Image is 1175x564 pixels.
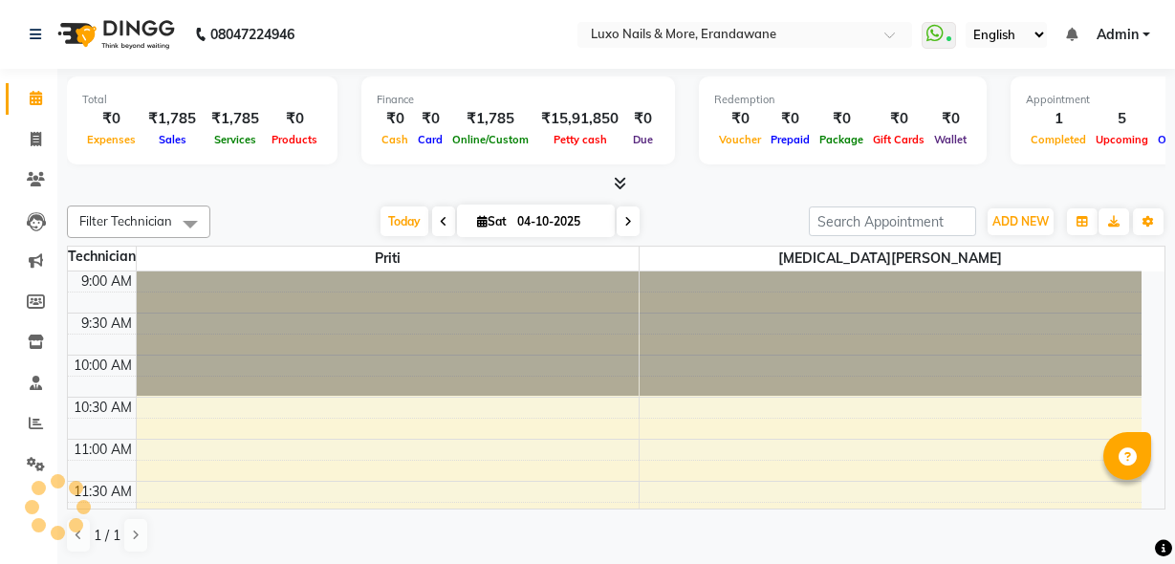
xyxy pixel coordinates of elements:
span: 1 / 1 [94,526,120,546]
div: ₹0 [766,108,815,130]
span: Sat [472,214,511,228]
span: Prepaid [766,133,815,146]
span: Cash [377,133,413,146]
div: ₹0 [815,108,868,130]
div: 10:30 AM [70,398,136,418]
span: Package [815,133,868,146]
b: 08047224946 [210,8,294,61]
div: 1 [1026,108,1091,130]
span: Card [413,133,447,146]
div: 10:00 AM [70,356,136,376]
div: 9:00 AM [77,271,136,292]
button: ADD NEW [988,208,1054,235]
div: ₹0 [267,108,322,130]
span: ADD NEW [992,214,1049,228]
span: Petty cash [549,133,612,146]
div: ₹0 [714,108,766,130]
div: ₹0 [626,108,660,130]
div: Finance [377,92,660,108]
div: ₹0 [82,108,141,130]
span: Expenses [82,133,141,146]
span: Today [381,206,428,236]
span: Services [209,133,261,146]
div: Redemption [714,92,971,108]
div: ₹1,785 [141,108,204,130]
div: ₹0 [929,108,971,130]
input: Search Appointment [809,206,976,236]
span: Upcoming [1091,133,1153,146]
span: Completed [1026,133,1091,146]
span: Gift Cards [868,133,929,146]
div: 9:30 AM [77,314,136,334]
span: Due [628,133,658,146]
div: Technician [68,247,136,267]
div: ₹0 [413,108,447,130]
div: ₹1,785 [204,108,267,130]
div: ₹0 [868,108,929,130]
img: logo [49,8,180,61]
div: ₹15,91,850 [533,108,626,130]
input: 2025-10-04 [511,207,607,236]
span: [MEDICAL_DATA][PERSON_NAME] [640,247,1142,271]
span: Products [267,133,322,146]
div: ₹0 [377,108,413,130]
div: 5 [1091,108,1153,130]
span: Filter Technician [79,213,172,228]
div: ₹1,785 [447,108,533,130]
span: Sales [154,133,191,146]
div: Total [82,92,322,108]
div: 11:00 AM [70,440,136,460]
div: 11:30 AM [70,482,136,502]
span: Admin [1097,25,1139,45]
span: Wallet [929,133,971,146]
span: Voucher [714,133,766,146]
span: Priti [137,247,639,271]
span: Online/Custom [447,133,533,146]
